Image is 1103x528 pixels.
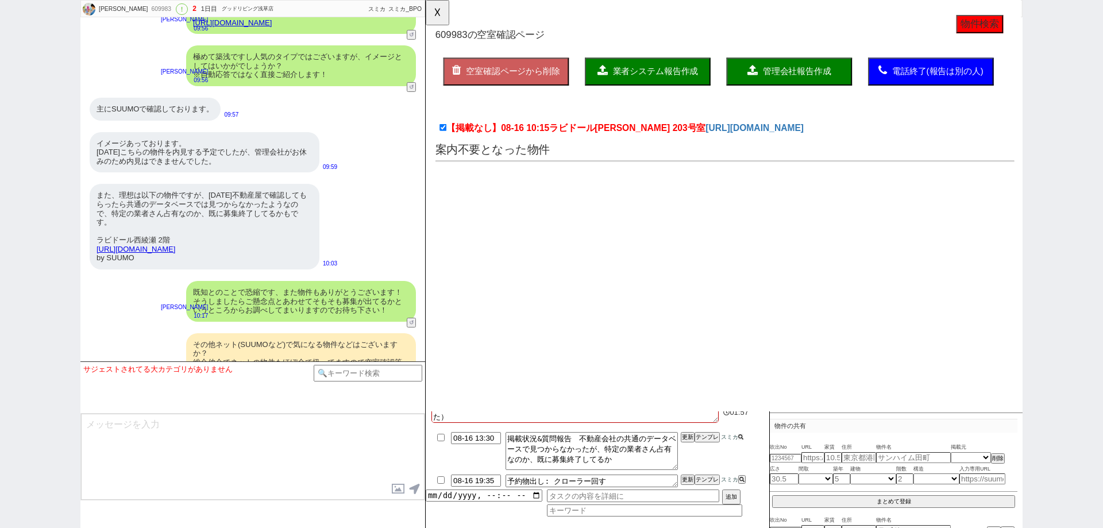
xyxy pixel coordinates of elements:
[15,133,22,141] input: 【掲載なし】08-16 10:15ラビドール[PERSON_NAME] 203号室
[192,5,196,14] div: 2
[991,453,1005,464] button: 削除
[201,5,217,14] div: 1日目
[833,473,850,484] input: 5
[547,490,719,502] input: タスクの内容を詳細に
[133,132,301,143] span: ラビドール[PERSON_NAME] 203号室
[83,365,314,374] div: サジェストされてる大カテゴリがありません
[362,72,436,82] span: 管理会社報告作成
[10,152,633,169] p: 案内不要となった物件
[770,443,801,452] span: 吹出No
[801,443,824,452] span: URL
[19,62,154,92] button: 空室確認ページから削除
[720,476,738,483] span: スミカ
[407,318,416,327] button: ↺
[770,419,1017,433] p: 物件の共有
[161,303,208,312] p: [PERSON_NAME]
[193,18,272,27] a: [URL][DOMAIN_NAME]
[959,465,1005,474] span: 入力専用URL
[570,16,621,36] button: 物件検索
[876,452,951,463] input: サンハイム田町
[161,15,208,24] p: [PERSON_NAME]
[850,465,896,474] span: 建物
[476,62,611,92] button: 電話終了(報告は別の人)
[833,465,850,474] span: 築年
[770,473,799,484] input: 30.5
[407,30,416,40] button: ↺
[83,3,95,16] img: 0hWW0p2nOMCHgdCRj1fp12B21ZCxI-eFFqNGYXHC1dA0EmaR0rMG4XTS4LBEokPhsqOG5GSnpZBEgRGn8eA1_0TBo5Vk8kPUk...
[801,452,824,463] input: https://suumo.jp/chintai/jnc_000022489271
[681,475,695,485] button: 更新
[951,443,966,452] span: 掲載元
[772,495,1015,508] button: まとめて登録
[547,504,742,517] input: キーワード
[90,184,319,269] div: また、理想は以下の物件ですが、[DATE]不動産屋で確認してもらったら共通のデータベースでは見つからなかったようなので、特定の業者さん占有なのか、既に募集終了してるかもです。 ラビドール西綾瀬 ...
[770,465,799,474] span: 広さ
[10,32,45,43] span: 609983
[876,516,951,525] span: 物件名
[171,62,306,92] button: 業者システム報告作成
[681,432,695,442] button: 更新
[502,72,600,82] span: 電話終了(報告は別の人)
[186,281,416,322] div: 既知とのことで恐縮です、また物件もありがとうございます！ そうしましたらご懸念点とあわせてそもそも募集が出てるかというところからお調べしてまいりますのでお待ち下さい！
[323,163,337,172] p: 09:59
[148,5,173,14] div: 609983
[224,110,238,120] p: 09:57
[97,245,175,253] a: [URL][DOMAIN_NAME]
[10,32,633,44] h1: の空室確認ページ
[722,490,741,504] button: 追加
[44,72,145,82] span: 空室確認ページから削除
[842,452,876,463] input: 東京都港区海岸３
[90,132,319,173] div: イメージあっております。 [DATE]こちらの物件を内見する予定でしたが、管理会社がお休みのため内見はできませんでした。
[799,465,833,474] span: 間取
[201,72,293,82] span: 業者システム報告作成
[368,6,385,12] span: スミカ
[161,311,208,321] p: 10:17
[388,6,422,12] span: スミカ_BPO
[161,76,208,85] p: 09:56
[301,132,407,143] a: [URL][DOMAIN_NAME]
[770,454,801,463] input: 1234567
[842,516,876,525] span: 住所
[314,365,422,381] input: 🔍キーワード検索
[896,465,913,474] span: 階数
[186,333,416,383] div: その他ネット(SUUMOなど)で気になる物件などはございますか？ 総合仲介でネットの物件もほぼ全て扱ってますので空室確認等あわせてできればと！
[222,5,273,14] div: グッドリビング浅草店
[161,67,208,76] p: [PERSON_NAME]
[801,516,824,525] span: URL
[161,24,208,33] p: 09:56
[90,98,221,121] div: 主にSUUMOで確認しております。
[824,443,842,452] span: 家賃
[824,452,842,463] input: 10.5
[959,473,1005,484] input: https://suumo.jp/chintai/jnc_000022489271
[186,45,416,86] div: 極めて築浅ですし人気のタイプではございますが、イメージとしてはいかがでしょうか？ ※自動応答ではなく直接ご紹介します！
[720,434,738,440] span: スミカ
[323,62,458,92] button: 管理会社報告作成
[770,516,801,525] span: 吹出No
[695,475,720,485] button: テンプレ
[323,259,337,268] p: 10:03
[913,465,959,474] span: 構造
[407,82,416,92] button: ↺
[15,131,301,145] label: 【掲載なし】08-16 10:15
[824,516,842,525] span: 家賃
[176,3,188,15] div: !
[896,473,913,484] input: 2
[842,443,876,452] span: 住所
[695,432,720,442] button: テンプレ
[876,443,951,452] span: 物件名
[97,5,148,14] div: [PERSON_NAME]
